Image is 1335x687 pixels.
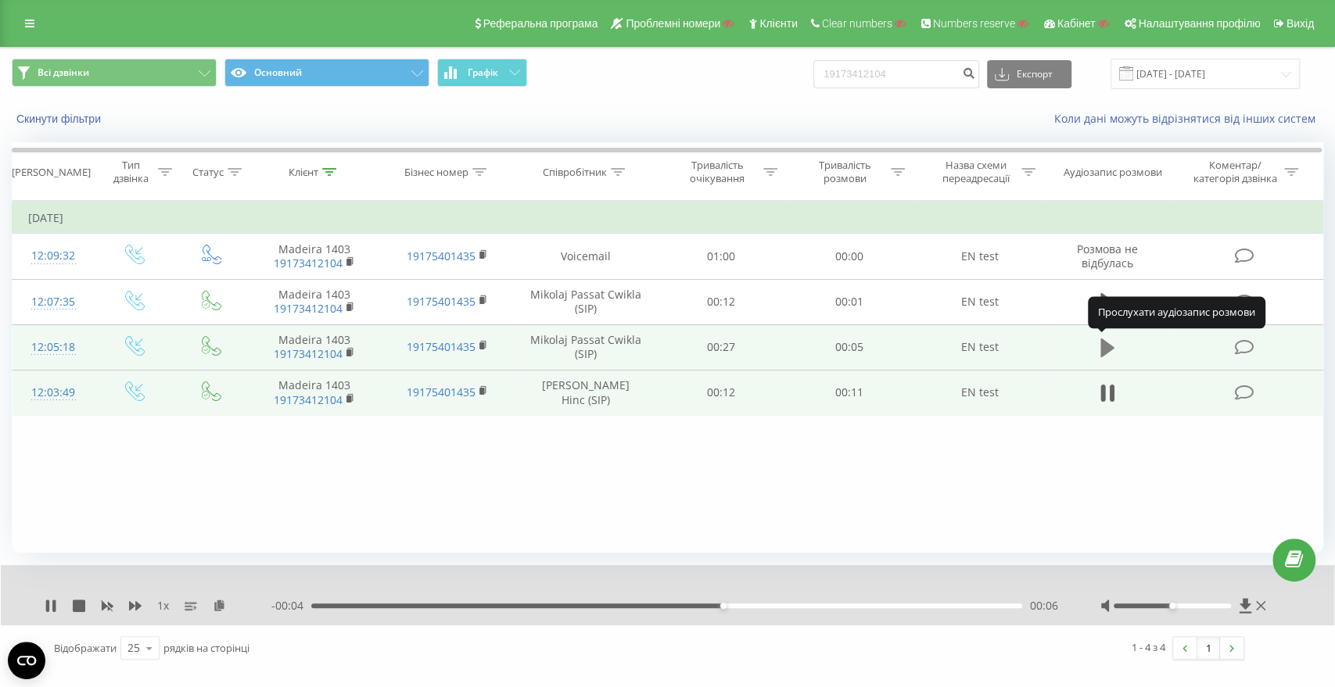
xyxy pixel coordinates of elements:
[1054,111,1323,126] a: Коли дані можуть відрізнятися вiд інших систем
[803,159,887,185] div: Тривалість розмови
[271,598,311,614] span: - 00:04
[13,202,1323,234] td: [DATE]
[289,166,318,179] div: Клієнт
[12,112,109,126] button: Скинути фільтри
[407,249,476,263] a: 19175401435
[28,241,78,271] div: 12:09:32
[822,17,892,30] span: Clear numbers
[274,346,343,361] a: 19173412104
[274,256,343,270] a: 19173412104
[657,370,785,415] td: 00:12
[248,234,381,279] td: Madeira 1403
[54,641,117,655] span: Відображати
[108,159,154,185] div: Тип дзвінка
[1169,603,1175,609] div: Accessibility label
[676,159,759,185] div: Тривалість очікування
[913,324,1046,370] td: EN test
[274,301,343,316] a: 19173412104
[157,598,169,614] span: 1 x
[785,324,913,370] td: 00:05
[933,17,1015,30] span: Numbers reserve
[934,159,1017,185] div: Назва схеми переадресації
[38,66,89,79] span: Всі дзвінки
[759,17,798,30] span: Клієнти
[657,279,785,324] td: 00:12
[514,279,657,324] td: Mikolaj Passat Cwikla (SIP)
[913,279,1046,324] td: EN test
[1132,639,1165,655] div: 1 - 4 з 4
[626,17,720,30] span: Проблемні номери
[248,279,381,324] td: Madeira 1403
[514,324,657,370] td: Mikolaj Passat Cwikla (SIP)
[913,370,1046,415] td: EN test
[1057,17,1096,30] span: Кабінет
[28,377,78,408] div: 12:03:49
[1287,17,1314,30] span: Вихід
[720,603,727,609] div: Accessibility label
[127,640,140,656] div: 25
[407,385,476,399] a: 19175401435
[657,324,785,370] td: 00:27
[407,294,476,309] a: 19175401435
[1077,242,1138,270] span: Розмова не відбулась
[987,60,1071,88] button: Експорт
[1189,159,1280,185] div: Коментар/категорія дзвінка
[192,166,224,179] div: Статус
[8,642,45,679] button: Open CMP widget
[1197,637,1220,659] a: 1
[437,59,527,87] button: Графік
[785,370,913,415] td: 00:11
[404,166,468,179] div: Бізнес номер
[514,370,657,415] td: [PERSON_NAME] Hinc (SIP)
[1064,166,1162,179] div: Аудіозапис розмови
[483,17,598,30] span: Реферальна програма
[657,234,785,279] td: 01:00
[543,166,607,179] div: Співробітник
[224,59,429,87] button: Основний
[163,641,249,655] span: рядків на сторінці
[12,59,217,87] button: Всі дзвінки
[813,60,979,88] input: Пошук за номером
[28,287,78,317] div: 12:07:35
[913,234,1046,279] td: EN test
[1088,297,1265,328] div: Прослухати аудіозапис розмови
[785,234,913,279] td: 00:00
[1030,598,1058,614] span: 00:06
[248,370,381,415] td: Madeira 1403
[12,166,91,179] div: [PERSON_NAME]
[1138,17,1260,30] span: Налаштування профілю
[785,279,913,324] td: 00:01
[514,234,657,279] td: Voicemail
[274,392,343,407] a: 19173412104
[248,324,381,370] td: Madeira 1403
[407,339,476,354] a: 19175401435
[28,332,78,363] div: 12:05:18
[468,67,498,78] span: Графік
